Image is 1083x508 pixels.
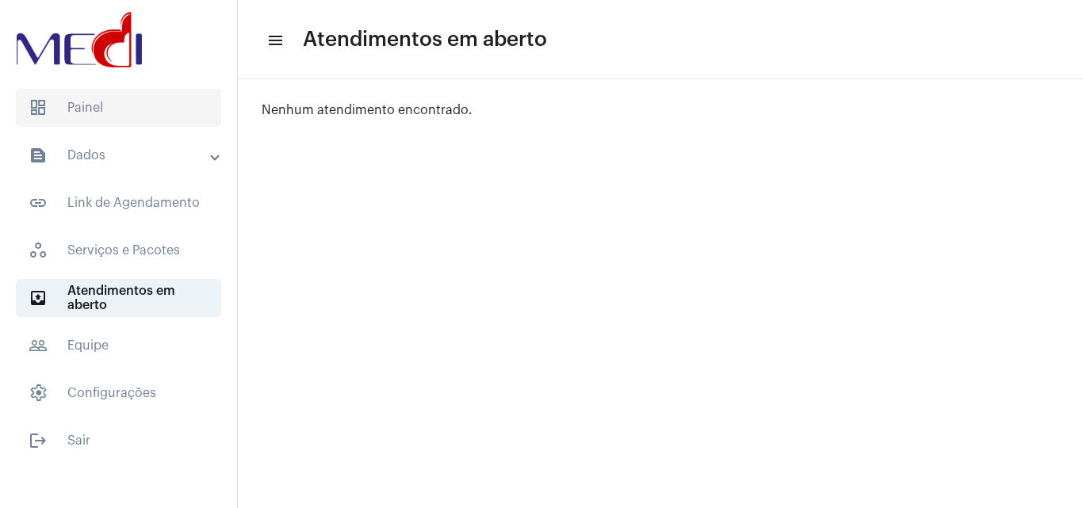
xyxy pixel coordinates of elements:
span: Serviços e Pacotes [16,231,221,269]
mat-icon: sidenav icon [29,193,48,212]
mat-icon: sidenav icon [29,431,48,450]
span: Painel [16,89,221,127]
span: Sair [16,422,221,460]
mat-expansion-panel-header: sidenav iconDados [10,136,237,174]
span: Atendimentos em aberto [16,279,221,317]
span: Nenhum atendimento encontrado. [262,104,473,116]
span: Atendimentos em aberto [303,27,547,52]
span: Link de Agendamento [16,184,221,222]
mat-icon: sidenav icon [266,31,282,50]
mat-icon: sidenav icon [29,336,48,355]
span: Equipe [16,327,221,365]
mat-icon: sidenav icon [29,146,48,165]
span: sidenav icon [29,241,48,260]
img: d3a1b5fa-500b-b90f-5a1c-719c20e9830b.png [13,8,146,71]
span: sidenav icon [29,98,48,117]
span: Configurações [16,374,221,412]
mat-icon: sidenav icon [29,288,48,307]
span: sidenav icon [29,384,48,403]
mat-panel-title: Dados [29,146,212,165]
